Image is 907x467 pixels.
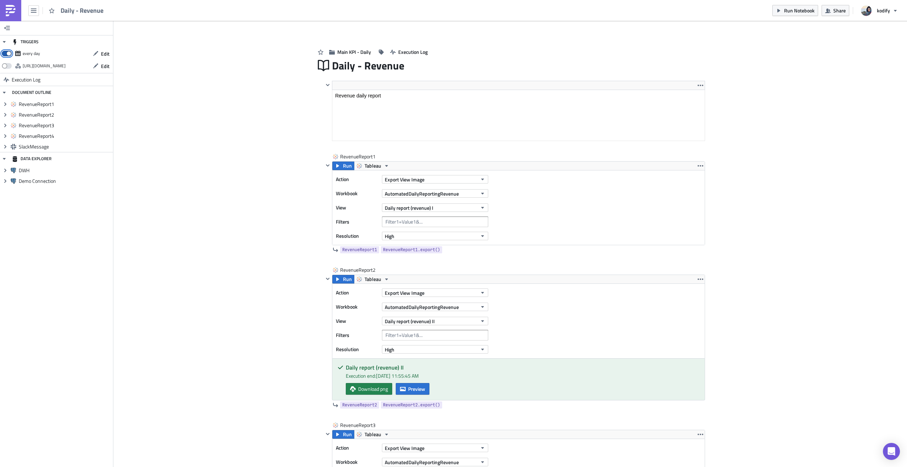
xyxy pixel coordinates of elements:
button: Edit [89,48,113,59]
button: kodify [857,3,902,18]
span: RevenueReport1 [340,153,376,160]
span: High [385,346,394,353]
span: kodify [877,7,890,14]
span: Run [343,275,352,283]
span: SlackMessage [19,144,111,150]
button: High [382,345,488,354]
button: Daily report (revenue) II [382,317,488,325]
button: Hide content [323,161,332,170]
label: Workbook [336,302,378,312]
h5: Daily report (revenue) II [346,365,699,370]
span: RevenueReport1.export() [383,246,440,253]
span: Share [833,7,846,14]
a: RevenueReport1 [340,246,379,253]
span: Run Notebook [784,7,815,14]
span: Tableau [365,430,381,439]
button: Hide content [323,275,332,283]
span: RevenueReport3 [19,122,111,129]
button: Run [332,275,354,283]
label: Resolution [336,231,378,241]
span: Edit [101,50,109,57]
button: Run [332,430,354,439]
span: RevenueReport1 [19,101,111,107]
button: Edit [89,61,113,72]
span: Run [343,162,352,170]
span: RevenueReport2.export() [383,401,440,409]
button: Execution Log [387,46,431,57]
button: Tableau [354,275,392,283]
div: TRIGGERS [12,35,39,48]
input: Filter1=Value1&... [382,216,488,227]
button: AutomatedDailyReportingRevenue [382,303,488,311]
button: Share [822,5,849,16]
span: Execution Log [398,48,428,56]
a: Download png [346,383,392,395]
span: Daily report (revenue) II [385,317,435,325]
img: PushMetrics [5,5,16,16]
label: Workbook [336,188,378,199]
body: Rich Text Area. Press ALT-0 for help. [3,3,355,9]
iframe: Rich Text Area [332,90,705,141]
span: Daily - Revenue [61,6,104,15]
button: Main KPI - Daily [326,46,374,57]
button: Tableau [354,430,392,439]
span: AutomatedDailyReportingRevenue [385,458,459,466]
a: RevenueReport2.export() [381,401,442,409]
label: Resolution [336,344,378,355]
div: Open Intercom Messenger [883,443,900,460]
span: AutomatedDailyReportingRevenue [385,303,459,311]
span: RevenueReport3 [340,422,376,429]
button: AutomatedDailyReportingRevenue [382,189,488,198]
span: AutomatedDailyReportingRevenue [385,190,459,197]
button: Export View Image [382,175,488,184]
span: RevenueReport2 [340,266,376,274]
span: RevenueReport2 [19,112,111,118]
p: Daily Revenue Report. [3,3,355,9]
a: RevenueReport1.export() [381,246,442,253]
span: RevenueReport1 [342,246,377,253]
span: Preview [408,385,425,393]
span: Main KPI - Daily [337,48,371,56]
button: Preview [396,383,429,395]
button: Hide content [323,430,332,438]
span: Daily report (revenue) I [385,204,433,212]
span: High [385,232,394,240]
input: Filter1=Value1&... [382,330,488,341]
img: Avatar [860,5,872,17]
button: High [382,232,488,240]
label: Action [336,287,378,298]
label: Action [336,174,378,185]
span: Execution Log [12,73,40,86]
button: Tableau [354,162,392,170]
button: Run Notebook [772,5,818,16]
div: every day [23,48,40,59]
span: Edit [101,62,109,70]
div: DATA EXPLORER [12,152,51,165]
label: Filters [336,216,378,227]
a: RevenueReport2 [340,401,379,409]
span: Export View Image [385,176,424,183]
span: Tableau [365,162,381,170]
span: Export View Image [385,289,424,297]
div: DOCUMENT OUTLINE [12,86,51,99]
span: Demo Connection [19,178,111,184]
button: Daily report (revenue) I [382,203,488,212]
div: Execution end: [DATE] 11:55:45 AM [346,372,699,379]
button: Run [332,162,354,170]
button: AutomatedDailyReportingRevenue [382,458,488,466]
label: Filters [336,330,378,341]
span: RevenueReport4 [19,133,111,139]
span: DWH [19,167,111,174]
button: Export View Image [382,288,488,297]
button: Hide content [323,81,332,89]
span: Run [343,430,352,439]
span: Daily - Revenue [332,59,405,72]
label: Action [336,443,378,453]
span: Download png [358,385,388,393]
span: Tableau [365,275,381,283]
span: RevenueReport2 [342,401,377,409]
label: View [336,202,378,213]
label: View [336,316,378,326]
